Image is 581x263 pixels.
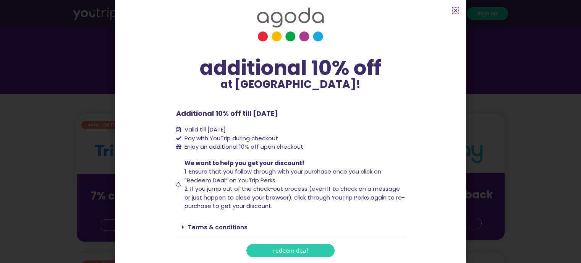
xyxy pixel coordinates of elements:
a: Close [453,8,458,13]
span: We want to help you get your discount! [184,159,304,167]
span: 2. If you jump out of the check-out process (even if to check on a message or just happen to clos... [184,185,405,210]
div: additional 10% off [176,57,405,79]
a: Terms & conditions [188,223,248,231]
div: Terms & conditions [176,218,405,236]
span: redeem deal [273,248,308,253]
a: redeem deal [246,244,335,257]
span: Valid till [DATE] [183,125,226,134]
span: 1. Ensure that you follow through with your purchase once you click on “Redeem Deal” on YouTrip P... [184,167,381,184]
span: Pay with YouTrip during checkout [183,134,278,143]
p: at [GEOGRAPHIC_DATA]! [176,79,405,90]
p: Additional 10% off till [DATE] [176,108,405,119]
span: Enjoy an additional 10% off upon checkout [184,143,303,151]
